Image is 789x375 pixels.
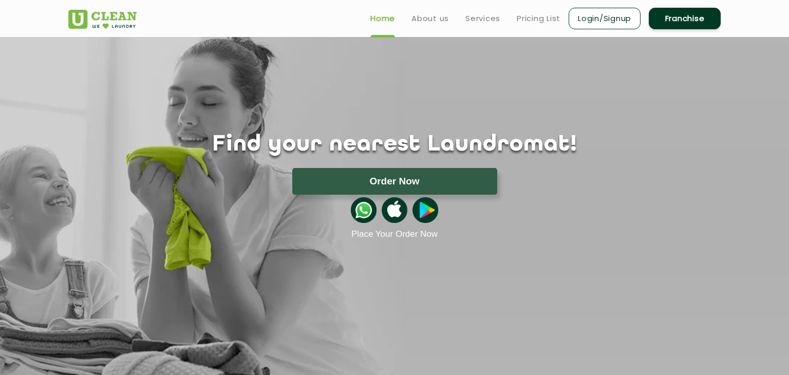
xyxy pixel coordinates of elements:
a: About us [411,12,449,25]
img: whatsappicon.png [351,197,377,223]
a: Login/Signup [569,8,641,29]
img: apple-icon.png [382,197,407,223]
a: Franchise [649,8,721,29]
img: playstoreicon.png [412,197,438,223]
button: Order Now [292,168,497,195]
h1: Find your nearest Laundromat! [61,132,728,158]
img: UClean Laundry and Dry Cleaning [68,10,137,29]
a: Services [465,12,500,25]
a: Home [370,12,395,25]
a: Place Your Order Now [351,229,438,239]
a: Pricing List [517,12,560,25]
